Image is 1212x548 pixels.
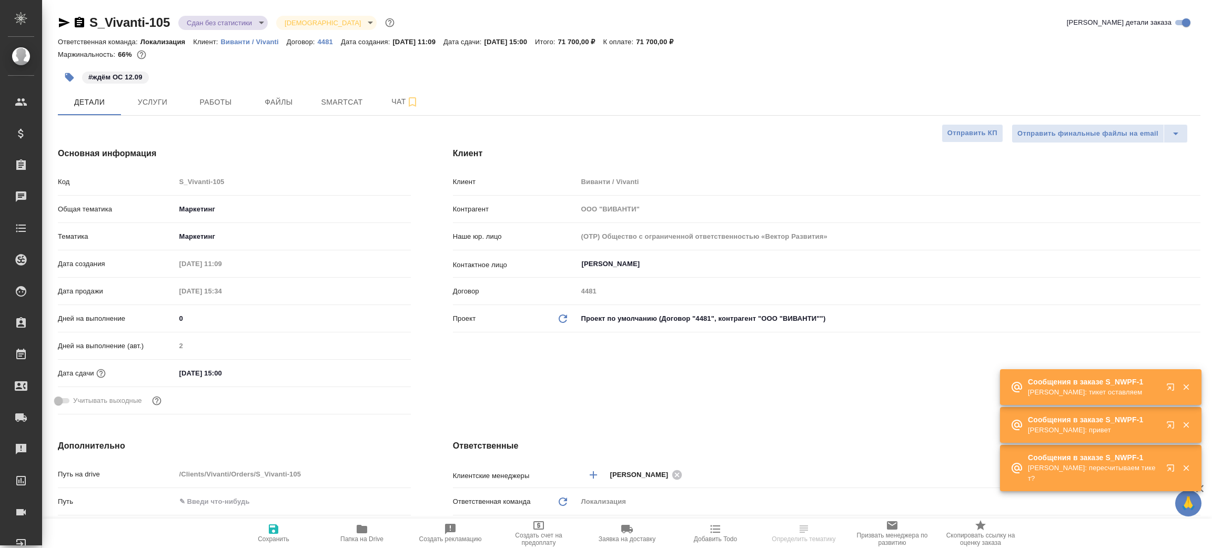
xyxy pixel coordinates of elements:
button: Добавить менеджера [581,462,606,488]
button: Закрыть [1175,382,1197,392]
div: split button [1012,124,1188,143]
p: Клиент: [193,38,220,46]
button: Открыть в новой вкладке [1160,458,1185,483]
input: Пустое поле [176,256,268,271]
p: Общая тематика [58,204,176,215]
p: Ответственная команда: [58,38,140,46]
button: Открыть в новой вкладке [1160,377,1185,402]
p: Договор [453,286,578,297]
button: Отправить финальные файлы на email [1012,124,1164,143]
p: Локализация [140,38,194,46]
input: Пустое поле [578,201,1200,217]
span: [PERSON_NAME] [610,470,675,480]
button: Отправить КП [942,124,1003,143]
p: 4481 [317,38,340,46]
p: Контактное лицо [453,260,578,270]
span: Чат [380,95,430,108]
h4: Дополнительно [58,440,411,452]
p: К оплате: [603,38,636,46]
button: 20467.00 RUB; [135,48,148,62]
svg: Подписаться [406,96,419,108]
a: Виванти / Vivanti [221,37,287,46]
div: Локализация [578,493,1200,511]
p: Проект [453,313,476,324]
p: Итого: [535,38,558,46]
span: Определить тематику [772,535,835,543]
span: Услуги [127,96,178,109]
span: Smartcat [317,96,367,109]
input: Пустое поле [578,174,1200,189]
button: Заявка на доставку [583,519,671,548]
div: [PERSON_NAME] [610,468,686,481]
p: Дата продажи [58,286,176,297]
p: Ответственная команда [453,496,531,507]
p: Маржинальность: [58,50,118,58]
p: Сообщения в заказе S_NWPF-1 [1028,414,1159,425]
p: Дата создания [58,259,176,269]
h4: Ответственные [453,440,1200,452]
input: ✎ Введи что-нибудь [176,366,268,381]
p: Путь на drive [58,469,176,480]
input: Пустое поле [176,174,411,189]
button: Скопировать ссылку [73,16,86,29]
input: Пустое поле [176,283,268,299]
span: [PERSON_NAME] детали заказа [1067,17,1171,28]
p: Путь [58,496,176,507]
button: Определить тематику [760,519,848,548]
p: Клиент [453,177,578,187]
span: Скопировать ссылку на оценку заказа [943,532,1018,546]
span: Создать рекламацию [419,535,482,543]
button: Скопировать ссылку для ЯМессенджера [58,16,70,29]
span: Работы [190,96,241,109]
p: Виванти / Vivanti [221,38,287,46]
button: Открыть в новой вкладке [1160,414,1185,440]
button: Доп статусы указывают на важность/срочность заказа [383,16,397,29]
button: Сохранить [229,519,318,548]
input: Пустое поле [176,466,411,482]
button: Создать счет на предоплату [494,519,583,548]
p: Дней на выполнение (авт.) [58,341,176,351]
p: [DATE] 11:09 [392,38,443,46]
button: Если добавить услуги и заполнить их объемом, то дата рассчитается автоматически [94,367,108,380]
p: Клиентские менеджеры [453,471,578,481]
div: Маркетинг [176,200,411,218]
p: Тематика [58,231,176,242]
p: Контрагент [453,204,578,215]
div: Сдан без статистики [276,16,377,30]
p: Дата сдачи: [443,38,484,46]
button: Скопировать ссылку на оценку заказа [936,519,1025,548]
span: ждём ОС 12.09 [81,72,150,81]
h4: Основная информация [58,147,411,160]
button: Выбери, если сб и вс нужно считать рабочими днями для выполнения заказа. [150,394,164,408]
span: Отправить финальные файлы на email [1017,128,1158,140]
button: Сдан без статистики [184,18,255,27]
div: Сдан без статистики [178,16,268,30]
p: Код [58,177,176,187]
input: ✎ Введи что-нибудь [176,311,411,326]
input: Пустое поле [578,283,1200,299]
a: 4481 [317,37,340,46]
p: Дней на выполнение [58,313,176,324]
div: Маркетинг [176,228,411,246]
div: Проект по умолчанию (Договор "4481", контрагент "ООО "ВИВАНТИ"") [578,310,1200,328]
input: Пустое поле [176,338,411,353]
button: Добавить Todo [671,519,760,548]
input: ✎ Введи что-нибудь [176,494,411,509]
button: Закрыть [1175,463,1197,473]
span: Создать счет на предоплату [501,532,577,546]
span: Детали [64,96,115,109]
p: Дата сдачи [58,368,94,379]
p: Сообщения в заказе S_NWPF-1 [1028,377,1159,387]
button: [DEMOGRAPHIC_DATA] [281,18,364,27]
button: Open [1195,263,1197,265]
p: Наше юр. лицо [453,231,578,242]
p: [PERSON_NAME]: тикет оставляем [1028,387,1159,398]
button: Призвать менеджера по развитию [848,519,936,548]
button: Закрыть [1175,420,1197,430]
p: Договор: [287,38,318,46]
span: Сохранить [258,535,289,543]
p: [PERSON_NAME]: привет [1028,425,1159,435]
h4: Клиент [453,147,1200,160]
p: Дата создания: [341,38,392,46]
p: 71 700,00 ₽ [558,38,603,46]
